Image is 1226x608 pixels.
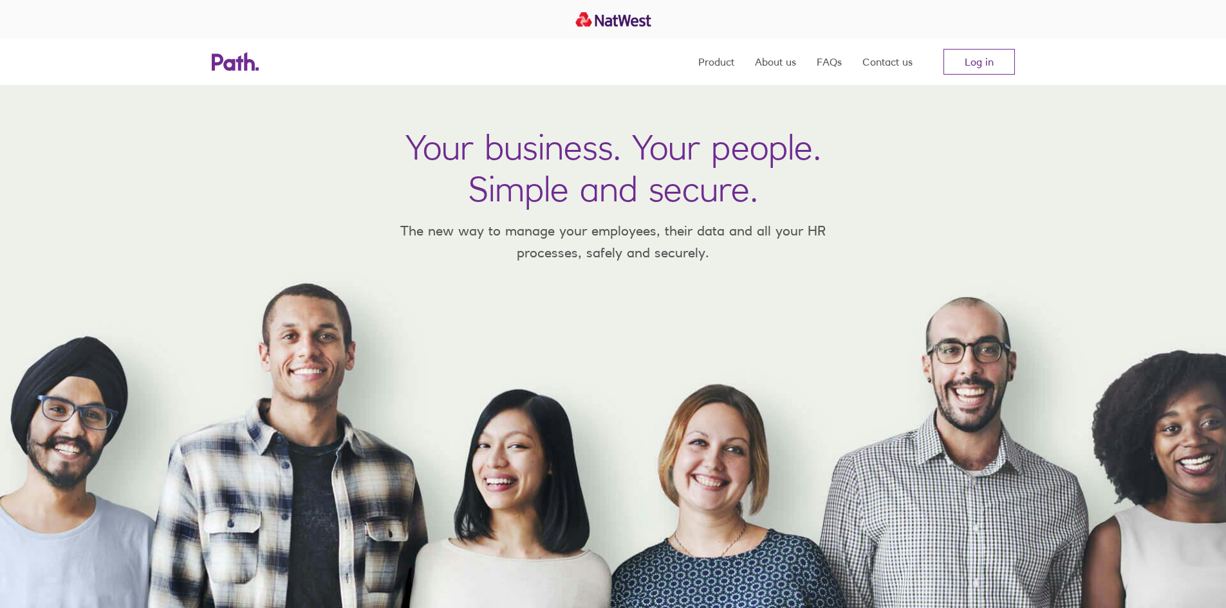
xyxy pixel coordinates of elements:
h1: Your business. Your people. Simple and secure. [405,126,821,210]
p: The new way to manage your employees, their data and all your HR processes, safely and securely. [382,220,845,263]
a: About us [755,39,796,85]
a: Contact us [862,39,913,85]
a: Product [698,39,734,85]
a: FAQs [817,39,842,85]
a: Log in [943,49,1015,75]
